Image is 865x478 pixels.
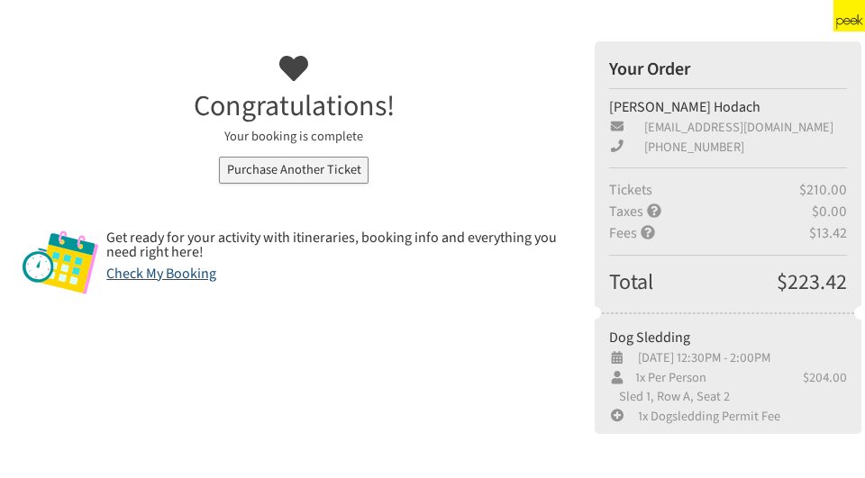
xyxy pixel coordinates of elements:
div: $210.00 [799,179,847,201]
div: $0.00 [812,201,847,222]
span: [DATE] 12:30PM - 2:00PM [625,348,770,367]
div: Your booking is complete [6,127,581,147]
span: Sled 1, Row A, Seat 2 [609,387,730,406]
a: Purchase Another Ticket [219,157,368,185]
div: Your Order [609,56,847,83]
div: Get ready for your activity with itineraries, booking info and everything you need right here! [106,230,566,259]
div: Powered by [DOMAIN_NAME] [668,10,818,28]
div: [PERSON_NAME] Hodach [609,96,847,118]
span: [EMAIL_ADDRESS][DOMAIN_NAME] [642,118,833,137]
span: [PHONE_NUMBER] [642,138,744,157]
div: Total [609,266,777,299]
span: 1x Dogsledding Permit Fee [625,407,780,426]
span: $204.00 [803,368,847,388]
a: Check My Booking [106,264,216,284]
img: [ember-intl] Missing translation "alt.confirmation-booking-portal" for locales: "en-us" [22,230,99,295]
div: $13.42 [809,222,847,244]
div: Dog Sledding [609,327,847,348]
div: $223.42 [777,266,847,299]
span: 1x Per Person [625,368,706,388]
div: Tickets [609,179,799,201]
div: Fees [609,222,809,244]
div: Taxes [609,201,812,222]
